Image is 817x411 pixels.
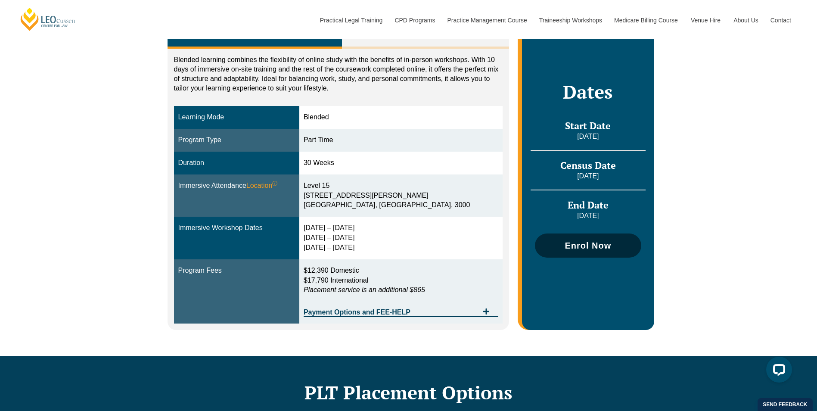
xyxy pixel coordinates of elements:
[560,159,616,171] span: Census Date
[304,286,425,293] em: Placement service is an additional $865
[163,382,654,403] h2: PLT Placement Options
[565,119,611,132] span: Start Date
[178,158,295,168] div: Duration
[727,2,764,39] a: About Us
[178,135,295,145] div: Program Type
[388,2,441,39] a: CPD Programs
[531,81,645,103] h2: Dates
[535,234,641,258] a: Enrol Now
[531,211,645,221] p: [DATE]
[304,112,498,122] div: Blended
[246,181,278,191] span: Location
[19,7,77,31] a: [PERSON_NAME] Centre for Law
[314,2,388,39] a: Practical Legal Training
[304,267,359,274] span: $12,390 Domestic
[441,2,533,39] a: Practice Management Course
[304,158,498,168] div: 30 Weeks
[759,353,795,389] iframe: LiveChat chat widget
[531,171,645,181] p: [DATE]
[168,22,509,330] div: Tabs. Open items with Enter or Space, close with Escape and navigate using the Arrow keys.
[568,199,609,211] span: End Date
[304,309,478,316] span: Payment Options and FEE-HELP
[764,2,798,39] a: Contact
[304,181,498,211] div: Level 15 [STREET_ADDRESS][PERSON_NAME] [GEOGRAPHIC_DATA], [GEOGRAPHIC_DATA], 3000
[178,266,295,276] div: Program Fees
[608,2,684,39] a: Medicare Billing Course
[272,181,277,187] sup: ⓘ
[531,132,645,141] p: [DATE]
[178,112,295,122] div: Learning Mode
[304,135,498,145] div: Part Time
[174,55,503,93] p: Blended learning combines the flexibility of online study with the benefits of in-person workshop...
[565,241,611,250] span: Enrol Now
[304,277,368,284] span: $17,790 International
[178,223,295,233] div: Immersive Workshop Dates
[684,2,727,39] a: Venue Hire
[304,223,498,253] div: [DATE] – [DATE] [DATE] – [DATE] [DATE] – [DATE]
[533,2,608,39] a: Traineeship Workshops
[178,181,295,191] div: Immersive Attendance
